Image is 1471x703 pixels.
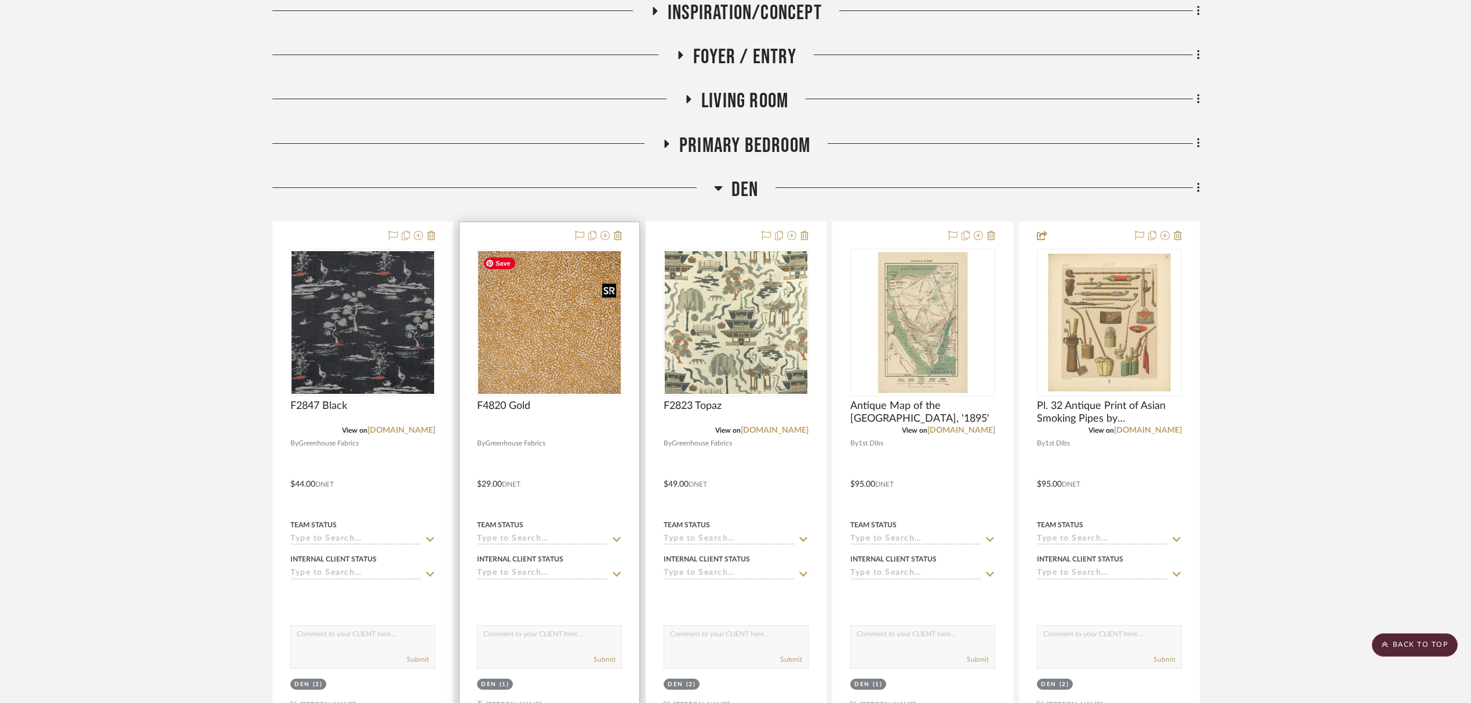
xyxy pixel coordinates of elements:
[664,438,672,449] span: By
[1038,251,1181,394] img: Pl. 32 Antique Print of Asian Smoking Pipes by Racinet, 'circa 1880'
[1372,633,1458,657] scroll-to-top-button: BACK TO TOP
[1037,400,1182,425] span: Pl. 32 Antique Print of Asian Smoking Pipes by [PERSON_NAME], 'circa [DATE]'
[665,251,807,394] img: F2823 Topaz
[292,251,434,394] img: F2847 Black
[477,554,563,564] div: Internal Client Status
[1059,680,1069,689] div: (2)
[342,427,367,434] span: View on
[290,554,377,564] div: Internal Client Status
[1153,654,1175,665] button: Submit
[850,554,937,564] div: Internal Client Status
[594,654,616,665] button: Submit
[290,400,347,412] span: F2847 Black
[850,438,858,449] span: By
[672,438,732,449] span: Greenhouse Fabrics
[850,568,981,579] input: Type to Search…
[478,251,621,394] img: F4820 Gold
[851,251,994,394] img: Antique Map of the Sinai Peninsula, '1895'
[902,427,927,434] span: View on
[693,45,796,70] span: Foyer / Entry
[679,133,810,158] span: Primary Bedroom
[850,534,981,545] input: Type to Search…
[500,680,509,689] div: (1)
[858,438,883,449] span: 1st Dibs
[1037,554,1123,564] div: Internal Client Status
[1037,568,1168,579] input: Type to Search…
[668,680,683,689] div: Den
[731,177,759,202] span: Den
[664,554,750,564] div: Internal Client Status
[850,400,995,425] span: Antique Map of the [GEOGRAPHIC_DATA], '1895'
[481,680,497,689] div: Den
[668,1,822,26] span: Inspiration/Concept
[477,534,608,545] input: Type to Search…
[290,534,421,545] input: Type to Search…
[664,400,722,412] span: F2823 Topaz
[290,520,337,530] div: Team Status
[873,680,883,689] div: (1)
[686,680,696,689] div: (2)
[780,654,802,665] button: Submit
[485,438,545,449] span: Greenhouse Fabrics
[715,427,741,434] span: View on
[664,534,795,545] input: Type to Search…
[367,426,435,434] a: [DOMAIN_NAME]
[1114,426,1182,434] a: [DOMAIN_NAME]
[477,438,485,449] span: By
[477,520,523,530] div: Team Status
[741,426,809,434] a: [DOMAIN_NAME]
[1041,680,1057,689] div: Den
[313,680,323,689] div: (2)
[290,568,421,579] input: Type to Search…
[1045,438,1070,449] span: 1st Dibs
[290,438,298,449] span: By
[1037,534,1168,545] input: Type to Search…
[294,680,310,689] div: Den
[1037,438,1045,449] span: By
[477,400,530,412] span: F4820 Gold
[664,568,795,579] input: Type to Search…
[298,438,359,449] span: Greenhouse Fabrics
[477,568,608,579] input: Type to Search…
[407,654,429,665] button: Submit
[1088,427,1114,434] span: View on
[664,249,808,396] div: 0
[927,426,995,434] a: [DOMAIN_NAME]
[1037,520,1083,530] div: Team Status
[484,258,515,269] span: Save
[967,654,989,665] button: Submit
[701,89,788,114] span: Living Room
[664,520,710,530] div: Team Status
[478,249,621,396] div: 0
[854,680,870,689] div: Den
[850,520,897,530] div: Team Status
